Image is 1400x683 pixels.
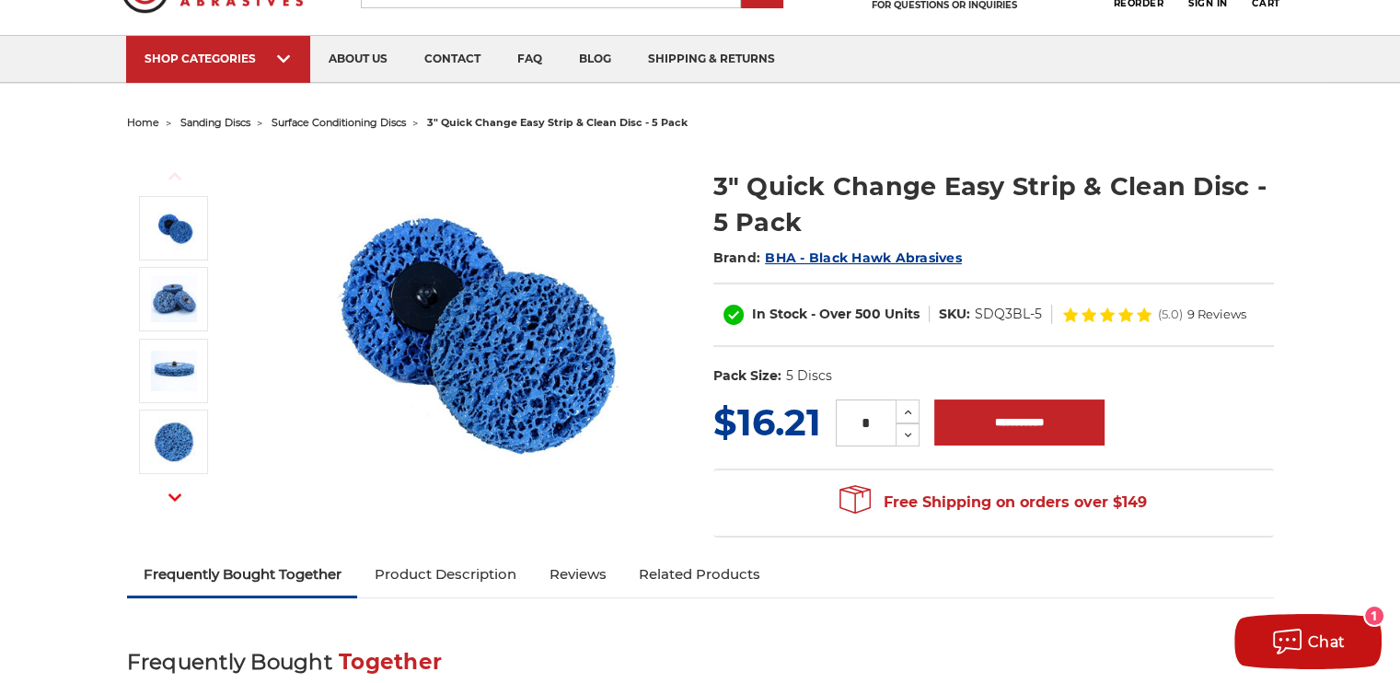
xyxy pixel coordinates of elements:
[622,554,777,595] a: Related Products
[284,149,653,515] img: 3 inch blue strip it quick change discs by BHA
[1308,633,1346,651] span: Chat
[975,305,1042,324] dd: SDQ3BL-5
[713,249,761,266] span: Brand:
[885,306,920,322] span: Units
[1187,308,1246,320] span: 9 Reviews
[357,554,532,595] a: Product Description
[145,52,292,65] div: SHOP CATEGORIES
[713,399,821,445] span: $16.21
[499,36,561,83] a: faq
[532,554,622,595] a: Reviews
[151,351,197,391] img: quick change attachment on 3 inch strip it discs
[153,477,197,516] button: Next
[811,306,851,322] span: - Over
[630,36,793,83] a: shipping & returns
[127,554,358,595] a: Frequently Bought Together
[151,205,197,251] img: 3 inch blue strip it quick change discs by BHA
[1365,607,1383,625] div: 1
[839,484,1147,521] span: Free Shipping on orders over $149
[765,249,962,266] a: BHA - Black Hawk Abrasives
[406,36,499,83] a: contact
[427,116,688,129] span: 3" quick change easy strip & clean disc - 5 pack
[561,36,630,83] a: blog
[1158,308,1183,320] span: (5.0)
[151,276,197,322] img: BHA 3" strip and clean roll on discs, 5 pack
[713,168,1274,240] h1: 3" Quick Change Easy Strip & Clean Disc - 5 Pack
[1234,614,1382,669] button: Chat
[127,116,159,129] a: home
[310,36,406,83] a: about us
[127,649,332,675] span: Frequently Bought
[752,306,807,322] span: In Stock
[151,419,197,465] img: paint and rust stripping material of 3 inch quick change discs
[713,366,781,386] dt: Pack Size:
[855,306,881,322] span: 500
[939,305,970,324] dt: SKU:
[180,116,250,129] a: sanding discs
[339,649,442,675] span: Together
[272,116,406,129] a: surface conditioning discs
[153,156,197,196] button: Previous
[785,366,831,386] dd: 5 Discs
